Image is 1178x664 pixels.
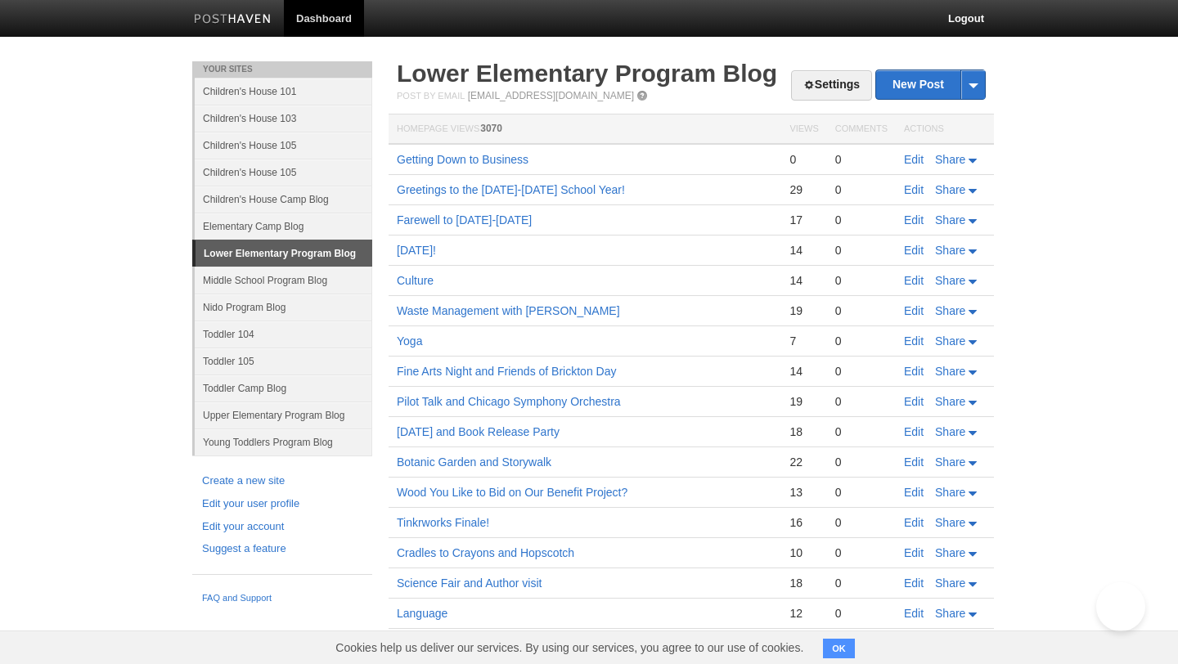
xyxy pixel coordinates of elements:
[397,60,777,87] a: Lower Elementary Program Blog
[789,545,818,560] div: 10
[904,516,924,529] a: Edit
[468,90,634,101] a: [EMAIL_ADDRESS][DOMAIN_NAME]
[835,334,888,348] div: 0
[789,515,818,530] div: 16
[397,607,447,620] a: Language
[397,546,574,559] a: Cradles to Crayons and Hopscotch
[202,541,362,558] a: Suggest a feature
[827,114,896,145] th: Comments
[904,244,924,257] a: Edit
[789,182,818,197] div: 29
[195,159,372,186] a: Children's House 105
[904,304,924,317] a: Edit
[935,395,965,408] span: Share
[904,213,924,227] a: Edit
[935,304,965,317] span: Share
[397,304,620,317] a: Waste Management with [PERSON_NAME]
[789,424,818,439] div: 18
[835,152,888,167] div: 0
[935,516,965,529] span: Share
[935,334,965,348] span: Share
[789,394,818,409] div: 19
[789,364,818,379] div: 14
[194,14,272,26] img: Posthaven-bar
[835,576,888,590] div: 0
[935,425,965,438] span: Share
[196,240,372,267] a: Lower Elementary Program Blog
[935,244,965,257] span: Share
[195,428,372,455] a: Young Toddlers Program Blog
[195,267,372,294] a: Middle School Program Blog
[202,473,362,490] a: Create a new site
[789,455,818,469] div: 22
[876,70,985,99] a: New Post
[389,114,781,145] th: Homepage Views
[935,546,965,559] span: Share
[195,78,372,105] a: Children's House 101
[789,243,818,258] div: 14
[195,132,372,159] a: Children's House 105
[904,334,924,348] a: Edit
[904,577,924,590] a: Edit
[935,486,965,499] span: Share
[397,153,528,166] a: Getting Down to Business
[835,485,888,500] div: 0
[397,365,616,378] a: Fine Arts Night and Friends of Brickton Day
[195,321,372,348] a: Toddler 104
[904,455,924,469] a: Edit
[835,303,888,318] div: 0
[935,274,965,287] span: Share
[935,607,965,620] span: Share
[935,213,965,227] span: Share
[195,375,372,402] a: Toddler Camp Blog
[1096,582,1145,631] iframe: Help Scout Beacon - Open
[835,182,888,197] div: 0
[397,486,627,499] a: Wood You Like to Bid on Our Benefit Project?
[397,274,434,287] a: Culture
[195,213,372,240] a: Elementary Camp Blog
[904,153,924,166] a: Edit
[835,606,888,621] div: 0
[397,395,621,408] a: Pilot Talk and Chicago Symphony Orchestra
[789,273,818,288] div: 14
[789,213,818,227] div: 17
[397,425,560,438] a: [DATE] and Book Release Party
[904,183,924,196] a: Edit
[319,631,820,664] span: Cookies help us deliver our services. By using our services, you agree to our use of cookies.
[835,424,888,439] div: 0
[789,152,818,167] div: 0
[192,61,372,78] li: Your Sites
[195,186,372,213] a: Children's House Camp Blog
[789,334,818,348] div: 7
[202,591,362,606] a: FAQ and Support
[397,516,489,529] a: Tinkrworks Finale!
[896,114,994,145] th: Actions
[904,365,924,378] a: Edit
[935,455,965,469] span: Share
[202,518,362,536] a: Edit your account
[904,546,924,559] a: Edit
[835,273,888,288] div: 0
[935,183,965,196] span: Share
[195,348,372,375] a: Toddler 105
[835,213,888,227] div: 0
[195,294,372,321] a: Nido Program Blog
[935,365,965,378] span: Share
[835,243,888,258] div: 0
[835,364,888,379] div: 0
[823,639,855,658] button: OK
[195,402,372,428] a: Upper Elementary Program Blog
[935,153,965,166] span: Share
[835,455,888,469] div: 0
[397,334,422,348] a: Yoga
[904,607,924,620] a: Edit
[789,485,818,500] div: 13
[397,183,625,196] a: Greetings to the [DATE]-[DATE] School Year!
[789,576,818,590] div: 18
[791,70,872,101] a: Settings
[789,606,818,621] div: 12
[397,455,551,469] a: Botanic Garden and Storywalk
[397,91,465,101] span: Post by Email
[397,577,542,590] a: Science Fair and Author visit
[835,545,888,560] div: 0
